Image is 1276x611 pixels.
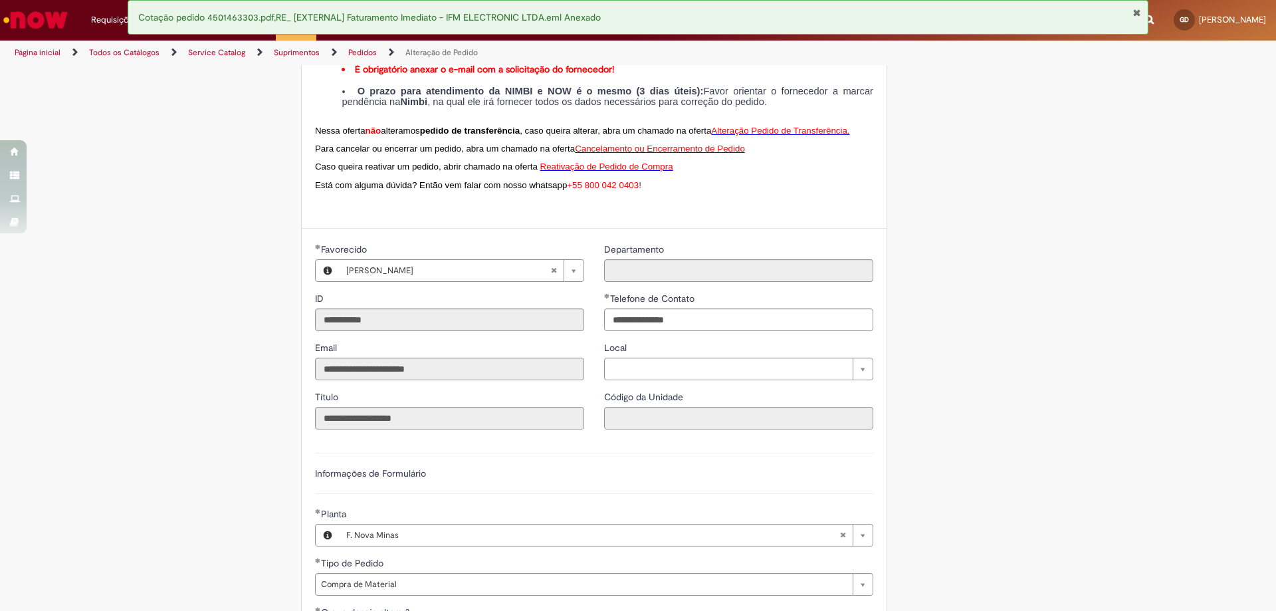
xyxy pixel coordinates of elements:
li: Favor orientar o fornecedor a marcar pendência na , na qual ele irá fornecer todos os dados neces... [342,86,873,107]
span: Obrigatório Preenchido [315,558,321,563]
span: Somente leitura - ID [315,293,326,305]
span: Local [604,342,629,354]
span: . [847,126,850,136]
a: Limpar campo Local [604,358,873,380]
span: +55 800 042 0403 [567,180,639,190]
abbr: Limpar campo Planta [833,525,853,546]
span: não [366,126,381,136]
a: Suprimentos [274,47,320,58]
span: Compra de Material [321,574,846,595]
span: Requisições [91,13,138,27]
label: Somente leitura - ID [315,292,326,305]
label: Somente leitura - Departamento [604,243,667,256]
label: Somente leitura - Título [315,390,341,404]
a: Reativação de Pedido de Compra [540,160,673,172]
strong: Nimbi [400,96,427,107]
span: Telefone de Contato [610,293,697,305]
span: Somente leitura - Departamento [604,243,667,255]
input: Telefone de Contato [604,308,873,331]
span: [PERSON_NAME] [346,260,550,281]
span: [PERSON_NAME] [1199,14,1266,25]
label: Somente leitura - Email [315,341,340,354]
input: Título [315,407,584,429]
span: Nessa oferta [315,126,366,136]
span: Necessários - Planta [321,508,349,520]
abbr: Limpar campo Favorecido [544,260,564,281]
span: F. Nova Minas [346,525,839,546]
label: Informações de Formulário [315,467,426,479]
span: Tipo de Pedido [321,557,386,569]
span: ! [639,180,641,190]
a: Alteração de Pedido [405,47,478,58]
button: Favorecido, Visualizar este registro Gabriella Pauline Ribeiro de Deus [316,260,340,281]
span: Somente leitura - Código da Unidade [604,391,686,403]
span: Obrigatório Preenchido [315,244,321,249]
span: Somente leitura - Email [315,342,340,354]
input: Código da Unidade [604,407,873,429]
span: Reativação de Pedido de Compra [540,162,673,172]
span: Está com alguma dúvida? Então vem falar com nosso whatsapp [315,180,567,190]
strong: É obrigatório anexar o e-mail com a solicitação do fornecedor! [355,63,614,75]
span: alteramos , caso queira alterar, abra um chamado na oferta [381,126,711,136]
img: ServiceNow [1,7,70,33]
span: Necessários - Favorecido [321,243,370,255]
button: Planta, Visualizar este registro F. Nova Minas [316,525,340,546]
span: Cancelamento ou Encerramento de Pedido [575,144,745,154]
a: Alteração Pedido de Transferência [711,124,847,136]
span: Obrigatório Preenchido [315,509,321,514]
input: ID [315,308,584,331]
a: Cancelamento ou Encerramento de Pedido [575,142,745,154]
input: Departamento [604,259,873,282]
a: Pedidos [348,47,377,58]
span: GD [1180,15,1189,24]
a: [PERSON_NAME]Limpar campo Favorecido [340,260,584,281]
a: Todos os Catálogos [89,47,159,58]
a: F. Nova MinasLimpar campo Planta [340,525,873,546]
span: Caso queira reativar um pedido, abrir chamado na oferta [315,162,538,172]
button: Fechar Notificação [1132,7,1141,18]
label: Somente leitura - Código da Unidade [604,390,686,404]
strong: pedido de transferência [420,126,520,136]
span: Obrigatório Preenchido [604,293,610,299]
a: Página inicial [15,47,60,58]
span: Alteração Pedido de Transferência [711,126,847,136]
a: Service Catalog [188,47,245,58]
input: Email [315,358,584,380]
span: Cotação pedido 4501463303.pdf,RE_ [EXTERNAL] Faturamento Imediato - IFM ELECTRONIC LTDA.eml Anexado [138,11,601,23]
strong: O prazo para atendimento da NIMBI e NOW é o mesmo (3 dias úteis): [358,86,704,96]
ul: Trilhas de página [10,41,841,65]
span: Para cancelar ou encerrar um pedido, abra um chamado na oferta [315,144,575,154]
span: Somente leitura - Título [315,391,341,403]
